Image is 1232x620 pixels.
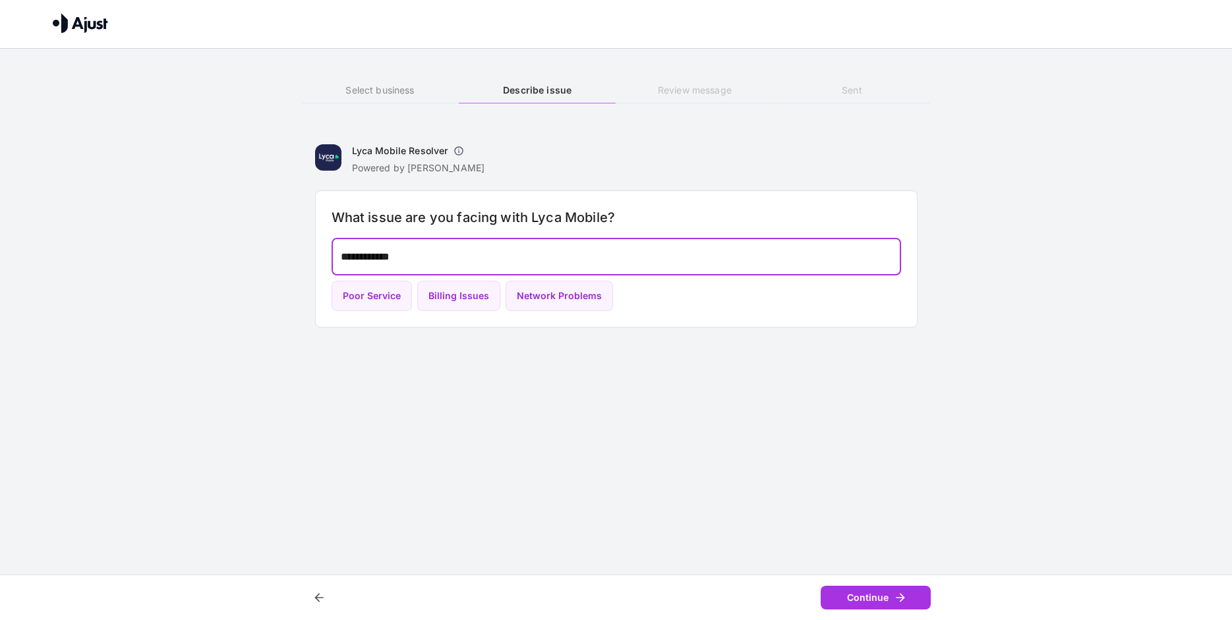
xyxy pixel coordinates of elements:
[352,144,448,157] h6: Lyca Mobile Resolver
[332,281,412,312] button: Poor Service
[53,13,108,33] img: Ajust
[506,281,613,312] button: Network Problems
[459,83,616,98] h6: Describe issue
[332,207,901,228] h6: What issue are you facing with Lyca Mobile?
[352,161,485,175] p: Powered by [PERSON_NAME]
[616,83,773,98] h6: Review message
[821,586,931,610] button: Continue
[315,144,341,171] img: Lyca Mobile
[302,83,459,98] h6: Select business
[773,83,930,98] h6: Sent
[417,281,500,312] button: Billing Issues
